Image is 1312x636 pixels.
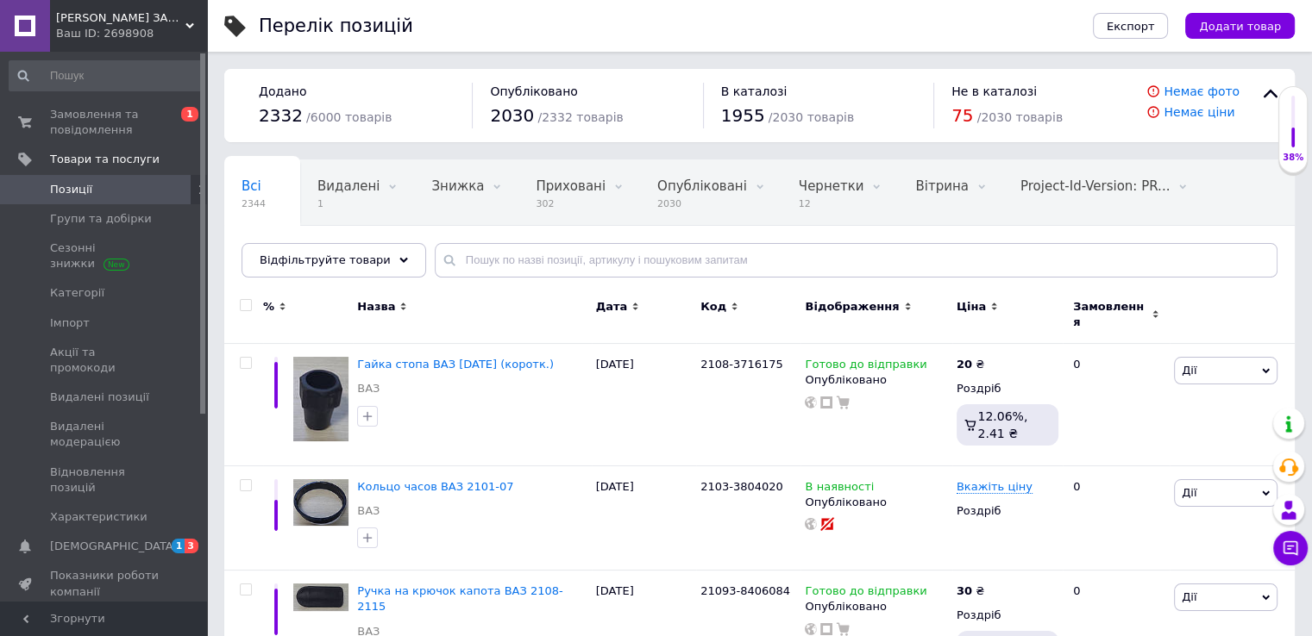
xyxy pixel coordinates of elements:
span: Замовлення [1073,299,1147,330]
span: 12.06%, 2.41 ₴ [977,409,1027,440]
span: Не в каталозі [951,84,1037,98]
button: Експорт [1093,13,1169,39]
div: [DATE] [592,344,696,466]
span: Ціна [957,299,986,315]
span: Товари та послуги [50,152,160,167]
a: Гайка стопа ВАЗ [DATE] (коротк.) [357,358,554,371]
input: Пошук по назві позиції, артикулу і пошуковим запитам [435,243,1277,277]
span: Додано [259,84,306,98]
input: Пошук [9,60,204,91]
span: Назва [357,299,395,315]
span: 2108-3716175 [700,358,783,371]
span: Додати товар [1199,20,1281,33]
div: 0 [1063,344,1170,466]
span: Дії [1182,486,1196,499]
div: ₴ [957,583,984,599]
span: [DEMOGRAPHIC_DATA] [50,539,178,554]
span: 12 [799,197,864,210]
span: 302 [536,197,606,210]
span: 2332 [259,105,303,126]
span: Замовлення та повідомлення [50,107,160,138]
span: В каталозі [721,84,788,98]
span: 75 [951,105,973,126]
button: Чат з покупцем [1273,531,1308,565]
div: Project-Id-Version: PROJECT VERSION Report-Msgid-Bugs-To: EMAIL@ADDRESS PO-Revision-Date: 2018-11... [1003,160,1204,226]
span: Двигатель [242,244,314,259]
span: Імпорт [50,315,90,331]
a: ВАЗ [357,503,380,519]
span: 1 [317,197,380,210]
span: Показники роботи компанії [50,568,160,599]
span: В наявності [805,480,874,498]
span: Позиції [50,182,92,197]
span: / 2030 товарів [769,110,854,124]
span: Project-Id-Version: PR... [1020,178,1170,194]
a: Немає фото [1164,84,1240,98]
span: Дії [1182,590,1196,603]
span: Відновлення позицій [50,465,160,496]
div: 0 [1063,465,1170,570]
span: 1 [172,539,185,553]
div: Опубліковано [805,372,947,388]
span: Видалені позиції [50,390,149,405]
div: [DATE] [592,465,696,570]
a: Немає ціни [1164,105,1234,119]
div: 38% [1279,152,1307,164]
span: Сезонні знижки [50,240,160,271]
div: Роздріб [957,381,1058,396]
span: Видалені [317,178,380,194]
span: Акції та промокоди [50,345,160,376]
img: Кольцо часов ВАЗ 2101-07 [293,479,348,526]
span: Приховані [536,178,606,194]
span: Групи та добірки [50,211,152,227]
span: Чернетки [799,178,864,194]
span: / 2332 товарів [537,110,623,124]
div: ₴ [957,357,984,372]
div: Опубліковано [805,599,947,614]
span: Опубліковані [657,178,747,194]
b: 30 [957,584,972,597]
span: 21093-8406084 [700,584,790,597]
span: Готово до відправки [805,358,926,376]
span: Видалені модерацією [50,419,160,450]
div: Ваш ID: 2698908 [56,26,207,41]
span: / 2030 товарів [977,110,1063,124]
span: 2030 [657,197,747,210]
a: ВАЗ [357,381,380,396]
span: 3 [185,539,198,553]
span: Вітрина [915,178,968,194]
span: 1955 [721,105,765,126]
b: 20 [957,358,972,371]
div: Опубліковано [805,495,947,510]
span: 1 [181,107,198,122]
span: Характеристики [50,509,148,525]
span: / 6000 товарів [306,110,392,124]
span: Дата [596,299,628,315]
span: ТИТАН ЧЕРКАСИ ЗАПЧАСТИНИ [56,10,185,26]
div: Роздріб [957,503,1058,519]
span: 2344 [242,197,266,210]
img: Ручка на крючок капота ВАЗ 2108-2115 [293,583,348,611]
span: 2103-3804020 [700,480,783,493]
span: % [263,299,274,315]
span: Відфільтруйте товари [260,253,391,266]
span: Знижка [431,178,484,194]
span: Вкажіть ціну [957,480,1033,494]
span: Всі [242,178,261,194]
span: Відображення [805,299,899,315]
span: Код [700,299,726,315]
span: Категорії [50,285,104,301]
span: Експорт [1107,20,1155,33]
span: 2030 [490,105,534,126]
span: Опубліковано [490,84,578,98]
span: Дії [1182,364,1196,377]
button: Додати товар [1185,13,1295,39]
span: Готово до відправки [805,584,926,602]
div: Перелік позицій [259,17,413,35]
a: Ручка на крючок капота ВАЗ 2108-2115 [357,584,562,613]
a: Кольцо часов ВАЗ 2101-07 [357,480,513,493]
img: Гайка стопа ВАЗ 2105-07-08 (коротк.) [293,357,348,441]
div: Роздріб [957,608,1058,623]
